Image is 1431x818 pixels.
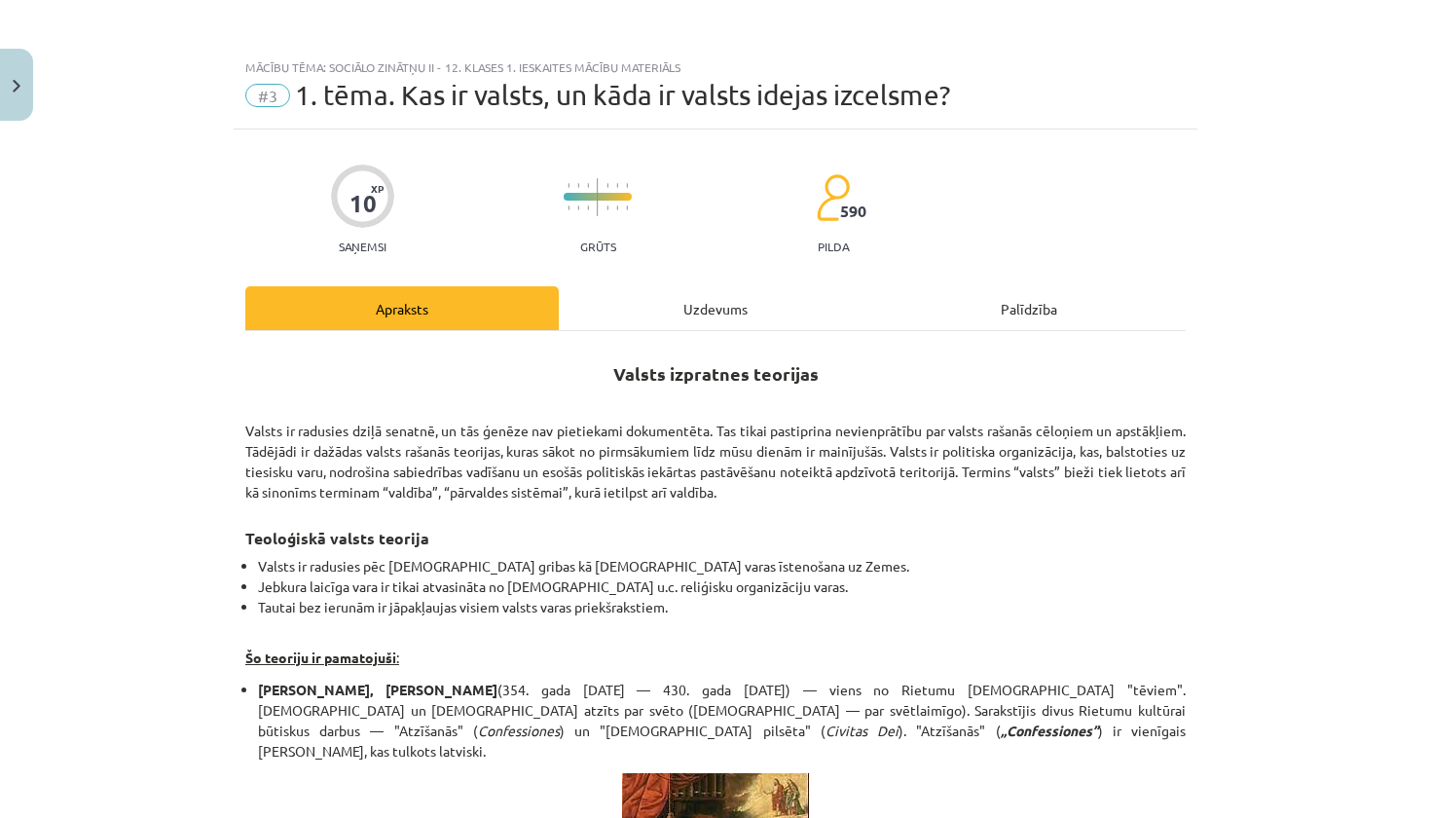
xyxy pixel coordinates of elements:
p: (354. gada [DATE] — 430. gada [DATE]) — viens no Rietumu [DEMOGRAPHIC_DATA] "tēviem". [DEMOGRAPHI... [258,680,1186,762]
img: students-c634bb4e5e11cddfef0936a35e636f08e4e9abd3cc4e673bd6f9a4125e45ecb1.svg [816,173,850,222]
span: 1. tēma. Kas ir valsts, un kāda ir valsts idejas izcelsme? [295,79,950,111]
span: #3 [245,84,290,107]
div: Mācību tēma: Sociālo zinātņu ii - 12. klases 1. ieskaites mācību materiāls [245,60,1186,74]
p: Valsts ir radusies dziļā senatnē, un tās ģenēze nav pietiekami dokumentēta. Tas tikai pastiprina ... [245,413,1186,502]
p: pilda [818,240,849,253]
img: icon-short-line-57e1e144782c952c97e751825c79c345078a6d821885a25fce030b3d8c18986b.svg [568,205,569,210]
li: Jebkura laicīga vara ir tikai atvasināta no [DEMOGRAPHIC_DATA] u.c. reliģisku organizāciju varas. [258,576,1186,597]
u: : [396,649,399,666]
strong: Teoloģiskā valsts teorija [245,528,429,548]
div: 10 [349,190,377,217]
img: icon-short-line-57e1e144782c952c97e751825c79c345078a6d821885a25fce030b3d8c18986b.svg [606,205,608,210]
img: icon-short-line-57e1e144782c952c97e751825c79c345078a6d821885a25fce030b3d8c18986b.svg [616,183,618,188]
u: Šo teoriju ir pamatojuši [245,649,396,666]
img: icon-long-line-d9ea69661e0d244f92f715978eff75569469978d946b2353a9bb055b3ed8787d.svg [597,178,599,216]
span: 590 [840,203,866,220]
img: icon-short-line-57e1e144782c952c97e751825c79c345078a6d821885a25fce030b3d8c18986b.svg [606,183,608,188]
img: icon-short-line-57e1e144782c952c97e751825c79c345078a6d821885a25fce030b3d8c18986b.svg [626,205,628,210]
img: icon-close-lesson-0947bae3869378f0d4975bcd49f059093ad1ed9edebbc8119c70593378902aed.svg [13,80,20,93]
div: Palīdzība [872,286,1186,330]
img: icon-short-line-57e1e144782c952c97e751825c79c345078a6d821885a25fce030b3d8c18986b.svg [577,183,579,188]
li: Tautai bez ierunām ir jāpakļaujas visiem valsts varas priekšrakstiem. [258,597,1186,617]
div: Apraksts [245,286,559,330]
em: „Confessiones” [1001,722,1098,739]
img: icon-short-line-57e1e144782c952c97e751825c79c345078a6d821885a25fce030b3d8c18986b.svg [626,183,628,188]
p: Saņemsi [331,240,394,253]
strong: Valsts izpratnes teorijas [613,362,819,385]
strong: [PERSON_NAME], [PERSON_NAME] [258,681,497,698]
img: icon-short-line-57e1e144782c952c97e751825c79c345078a6d821885a25fce030b3d8c18986b.svg [616,205,618,210]
em: Confessiones [478,722,560,739]
em: Civitas Dei [826,722,899,739]
img: icon-short-line-57e1e144782c952c97e751825c79c345078a6d821885a25fce030b3d8c18986b.svg [568,183,569,188]
img: icon-short-line-57e1e144782c952c97e751825c79c345078a6d821885a25fce030b3d8c18986b.svg [587,205,589,210]
li: Valsts ir radusies pēc [DEMOGRAPHIC_DATA] gribas kā [DEMOGRAPHIC_DATA] varas īstenošana uz Zemes. [258,556,1186,576]
span: XP [371,183,384,194]
img: icon-short-line-57e1e144782c952c97e751825c79c345078a6d821885a25fce030b3d8c18986b.svg [577,205,579,210]
div: Uzdevums [559,286,872,330]
p: Grūts [580,240,616,253]
img: icon-short-line-57e1e144782c952c97e751825c79c345078a6d821885a25fce030b3d8c18986b.svg [587,183,589,188]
